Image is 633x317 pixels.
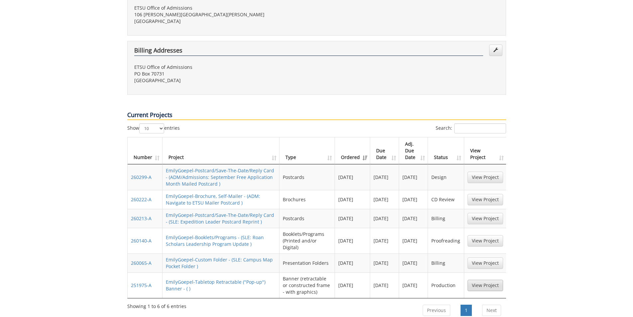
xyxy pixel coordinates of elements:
[279,228,335,253] td: Booklets/Programs (Printed and/or Digital)
[399,164,428,190] td: [DATE]
[428,137,464,164] th: Status: activate to sort column ascending
[335,253,370,272] td: [DATE]
[127,111,506,120] p: Current Projects
[468,280,503,291] a: View Project
[166,234,264,247] a: EmilyGoepel-Booklets/Programs - (SLE: Roan Scholars Leadership Program Update )
[399,253,428,272] td: [DATE]
[428,209,464,228] td: Billing
[134,64,312,71] p: ETSU Office of Admissions
[468,194,503,205] a: View Project
[428,272,464,298] td: Production
[131,215,152,222] a: 260213-A
[131,196,152,203] a: 260222-A
[134,71,312,77] p: PO Box 70731
[335,272,370,298] td: [DATE]
[461,305,472,316] a: 1
[468,235,503,246] a: View Project
[399,190,428,209] td: [DATE]
[139,123,164,133] select: Showentries
[127,300,186,310] div: Showing 1 to 6 of 6 entries
[162,137,279,164] th: Project: activate to sort column ascending
[279,253,335,272] td: Presentation Folders
[166,256,273,269] a: EmilyGoepel-Custom Folder - (SLE: Campus Map Pocket Folder )
[279,137,335,164] th: Type: activate to sort column ascending
[134,5,312,11] p: ETSU Office of Admissions
[489,45,502,56] a: Edit Addresses
[131,282,152,288] a: 251975-A
[335,190,370,209] td: [DATE]
[370,137,399,164] th: Due Date: activate to sort column ascending
[399,137,428,164] th: Adj. Due Date: activate to sort column ascending
[279,190,335,209] td: Brochures
[423,305,450,316] a: Previous
[399,228,428,253] td: [DATE]
[335,209,370,228] td: [DATE]
[370,253,399,272] td: [DATE]
[134,47,483,56] h4: Billing Addresses
[468,257,503,269] a: View Project
[468,172,503,183] a: View Project
[279,209,335,228] td: Postcards
[428,164,464,190] td: Design
[131,238,152,244] a: 260140-A
[399,209,428,228] td: [DATE]
[436,123,506,133] label: Search:
[134,77,312,84] p: [GEOGRAPHIC_DATA]
[370,190,399,209] td: [DATE]
[370,164,399,190] td: [DATE]
[428,190,464,209] td: CD Review
[127,123,180,133] label: Show entries
[399,272,428,298] td: [DATE]
[131,174,152,180] a: 260299-A
[166,193,260,206] a: EmilyGoepel-Brochure, Self-Mailer - (ADM: Navigate to ETSU Mailer Postcard )
[335,228,370,253] td: [DATE]
[131,260,152,266] a: 260065-A
[134,18,312,25] p: [GEOGRAPHIC_DATA]
[370,209,399,228] td: [DATE]
[166,212,274,225] a: EmilyGoepel-Postcard/Save-The-Date/Reply Card - (SLE: Expedition Leader Postcard Reprint )
[454,123,506,133] input: Search:
[134,11,312,18] p: 106 [PERSON_NAME][GEOGRAPHIC_DATA][PERSON_NAME]
[482,305,501,316] a: Next
[370,228,399,253] td: [DATE]
[166,167,274,187] a: EmilyGoepel-Postcard/Save-The-Date/Reply Card - (ADM/Admissions: September Free Application Month...
[166,279,265,292] a: EmilyGoepel-Tabletop Retractable ("Pop-up") Banner - ( )
[128,137,162,164] th: Number: activate to sort column ascending
[279,272,335,298] td: Banner (retractable or constructed frame - with graphics)
[428,253,464,272] td: Billing
[279,164,335,190] td: Postcards
[335,137,370,164] th: Ordered: activate to sort column ascending
[370,272,399,298] td: [DATE]
[428,228,464,253] td: Proofreading
[464,137,506,164] th: View Project: activate to sort column ascending
[335,164,370,190] td: [DATE]
[468,213,503,224] a: View Project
